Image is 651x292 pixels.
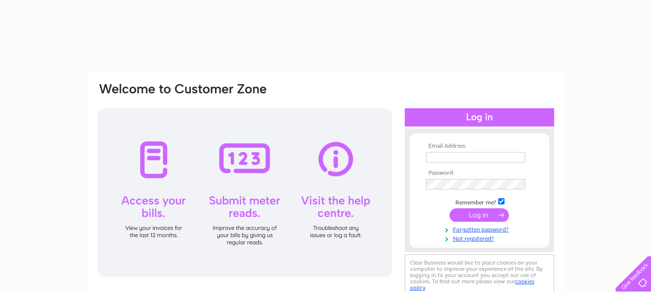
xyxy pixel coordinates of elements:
[410,278,534,291] a: cookies policy
[450,208,509,222] input: Submit
[424,143,535,150] th: Email Address:
[424,170,535,177] th: Password:
[426,224,535,233] a: Forgotten password?
[426,233,535,242] a: Not registered?
[424,197,535,206] td: Remember me?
